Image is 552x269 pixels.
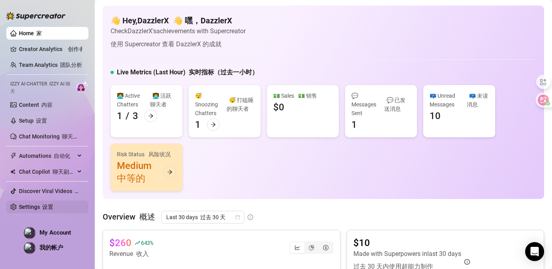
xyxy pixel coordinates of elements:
[19,204,53,210] a: Settings 设置
[227,97,253,112] font: 😴 打瞌睡的聊天者
[19,150,75,162] span: Automations
[135,240,140,246] span: rise
[111,26,246,52] article: Check DazzlerX's achievements with Supercreator
[103,211,155,223] article: Overview
[117,150,176,159] div: Risk Status
[54,153,70,159] font: 自动化
[173,16,232,25] font: 👋 嘿，DazzlerX
[384,97,406,112] font: 💬 已发送消息
[273,101,284,114] div: $0
[6,12,66,20] img: logo-BBDzfeDw.svg
[19,188,108,194] a: Discover Viral Videos 发现热门视频
[19,117,47,124] a: Setup 设置
[309,245,314,250] span: pie-chart
[117,91,176,109] div: 👩‍💻 Active Chatters
[353,237,470,249] article: $10
[351,91,411,117] div: 💬 Messages Sent
[323,245,329,250] span: dollar-circle
[248,214,253,220] span: info-circle
[19,30,42,36] a: Home 家
[19,43,82,55] a: Creator Analytics 创作者分析
[200,214,225,220] font: 过去 30 天
[295,245,300,250] span: line-chart
[133,110,138,122] div: 3
[53,169,80,175] font: 聊天副驾驶
[148,113,154,119] span: arrow-right
[525,242,544,261] div: Open Intercom Messenger
[351,118,357,131] div: 1
[167,169,173,175] span: arrow-right
[195,118,201,131] div: 1
[195,91,254,117] div: 😴 Snoozing Chatters
[10,80,73,95] span: Izzy AI Chatter
[148,151,171,157] font: 风险状况
[150,93,171,108] font: 👩‍💻 活跃聊天者
[136,250,149,258] font: 收入
[111,40,222,48] font: 使用 Supercreator 查看 DazzlerX 的成就
[430,110,441,122] div: 10
[117,110,122,122] div: 1
[39,244,63,251] span: 我的帐户
[19,165,75,178] span: Chat Copilot
[109,237,131,249] article: $260
[111,15,246,26] h4: 👋 Hey, DazzlerX
[19,133,84,140] a: Chat Monitoring 聊天监控
[10,153,17,159] span: thunderbolt
[10,169,15,174] img: Chat Copilot
[289,241,334,254] div: segmented control
[298,93,317,99] font: 💵 销售
[273,91,332,100] div: 💵 Sales
[235,215,240,220] span: calendar
[139,212,155,222] font: 概述
[117,68,258,77] h5: Live Metrics (Last Hour)
[76,81,88,93] img: AI Chatter
[464,259,470,265] span: info-circle
[24,227,35,239] img: profilePics%2FY8vLRAwdmmbAYS8ie2Vf3SdM9hD3.png
[19,102,53,108] a: Content 内容
[109,249,153,259] article: Revenue
[141,239,153,246] span: 643 %
[24,242,35,254] img: profilePics%2FY8vLRAwdmmbAYS8ie2Vf3SdM9hD3.png
[19,62,82,68] a: Team Analytics 团队分析
[39,229,71,236] span: My Account
[467,93,488,108] font: 📪 未读消息
[430,91,489,109] div: 📪 Unread Messages
[210,122,216,127] span: arrow-right
[166,211,240,223] span: Last 30 days
[189,68,258,76] font: 实时指标（过去一小时）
